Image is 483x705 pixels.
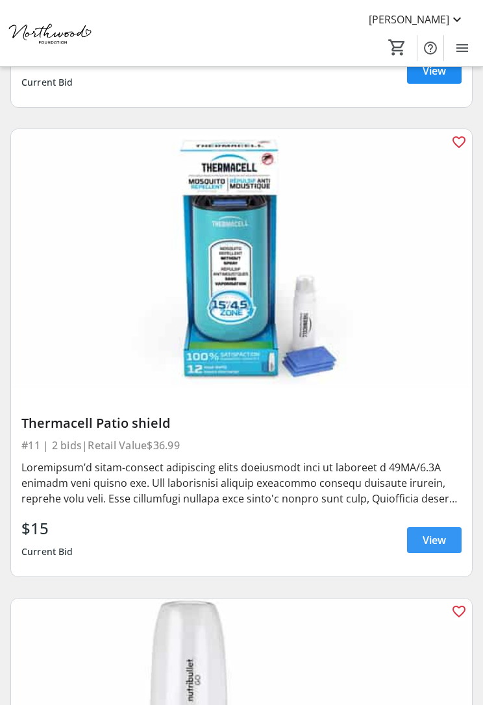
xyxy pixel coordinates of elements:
span: [PERSON_NAME] [369,12,449,27]
mat-icon: favorite_outline [451,134,467,150]
button: [PERSON_NAME] [358,9,475,30]
div: Thermacell Patio shield [21,415,462,431]
mat-icon: favorite_outline [451,604,467,619]
button: Cart [386,36,409,59]
div: $15 [21,517,73,540]
a: View [407,58,462,84]
span: View [423,63,446,79]
img: Northwood Foundation's Logo [8,9,94,58]
div: #11 | 2 bids | Retail Value $36.99 [21,436,462,454]
img: Thermacell Patio shield [11,129,472,388]
div: Current Bid [21,71,73,94]
a: View [407,527,462,553]
button: Menu [449,35,475,61]
div: Current Bid [21,540,73,563]
span: View [423,532,446,548]
div: Loremipsum’d sitam-consect adipiscing elits doeiusmodt inci ut laboreet d 49MA/6.3A enimadm veni ... [21,460,462,506]
button: Help [417,35,443,61]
